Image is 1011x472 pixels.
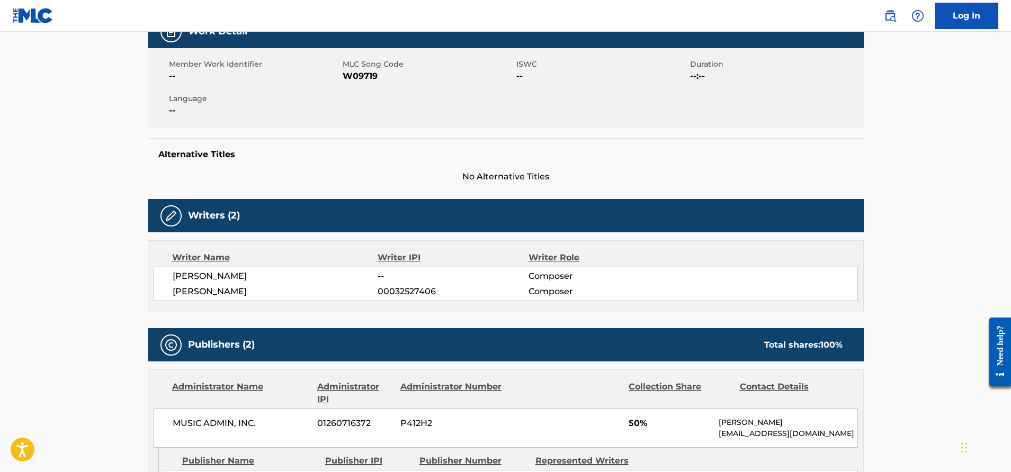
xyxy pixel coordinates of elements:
[820,340,843,350] span: 100 %
[378,270,528,283] span: --
[188,210,240,222] h5: Writers (2)
[169,59,340,70] span: Member Work Identifier
[629,380,731,406] div: Collection Share
[343,70,514,83] span: W09719
[690,59,861,70] span: Duration
[378,285,528,298] span: 00032527406
[961,432,968,464] div: Drag
[535,455,643,467] div: Represented Writers
[529,251,666,264] div: Writer Role
[740,380,843,406] div: Contact Details
[719,417,857,428] p: [PERSON_NAME]
[165,210,177,222] img: Writers
[958,421,1011,472] iframe: Chat Widget
[529,285,666,298] span: Composer
[148,170,864,183] span: No Alternative Titles
[343,59,514,70] span: MLC Song Code
[419,455,527,467] div: Publisher Number
[884,10,897,22] img: search
[719,428,857,439] p: [EMAIL_ADDRESS][DOMAIN_NAME]
[173,417,310,430] span: MUSIC ADMIN, INC.
[172,251,378,264] div: Writer Name
[629,417,711,430] span: 50%
[165,339,177,351] img: Publishers
[173,270,378,283] span: [PERSON_NAME]
[325,455,411,467] div: Publisher IPI
[13,8,53,23] img: MLC Logo
[911,10,924,22] img: help
[317,417,392,430] span: 01260716372
[764,339,843,351] div: Total shares:
[400,417,503,430] span: P412H2
[169,104,340,117] span: --
[378,251,529,264] div: Writer IPI
[516,59,687,70] span: ISWC
[529,270,666,283] span: Composer
[935,3,998,29] a: Log In
[400,380,503,406] div: Administrator Number
[907,5,928,26] div: Help
[981,309,1011,394] iframe: Resource Center
[188,339,255,351] h5: Publishers (2)
[317,380,392,406] div: Administrator IPI
[169,70,340,83] span: --
[182,455,317,467] div: Publisher Name
[169,93,340,104] span: Language
[158,149,853,160] h5: Alternative Titles
[173,285,378,298] span: [PERSON_NAME]
[880,5,901,26] a: Public Search
[516,70,687,83] span: --
[690,70,861,83] span: --:--
[172,380,309,406] div: Administrator Name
